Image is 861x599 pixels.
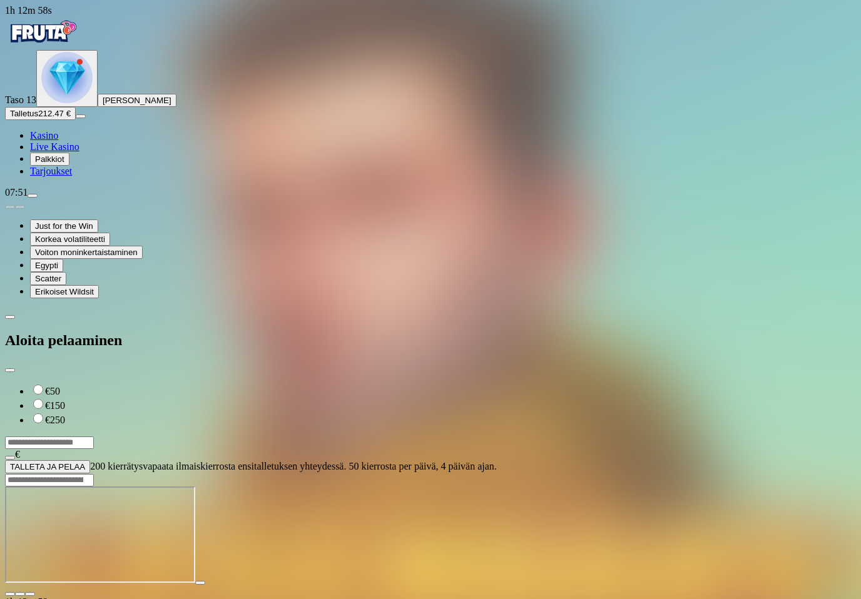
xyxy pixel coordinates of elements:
span: Taso 13 [5,94,36,105]
button: play icon [195,581,205,585]
nav: Primary [5,16,497,177]
button: Korkea volatiliteetti [30,233,110,246]
img: level unlocked [41,52,93,103]
button: Egypti [30,259,63,272]
button: level unlocked [36,50,98,107]
span: Talletus [10,109,38,118]
iframe: Legendary Treasures [5,486,195,583]
button: Scatter [30,272,66,285]
button: chevron-down icon [15,592,25,596]
button: Just for the Win [30,219,98,233]
span: Korkea volatiliteetti [35,234,105,244]
a: Kasino [30,130,58,141]
button: menu [76,114,86,118]
button: menu [28,194,38,198]
span: Egypti [35,261,58,270]
img: Fruta [5,16,80,48]
button: prev slide [5,205,15,209]
a: Fruta [5,39,80,49]
button: Palkkiot [30,153,69,166]
button: close [5,368,15,372]
button: chevron-left icon [5,315,15,319]
span: 07:51 [5,187,28,198]
span: TALLETA JA PELAA [10,462,85,471]
button: [PERSON_NAME] [98,94,176,107]
span: 200 kierrätysvapaata ilmaiskierrosta ensitalletuksen yhteydessä. 50 kierrosta per päivä, 4 päivän... [90,461,497,471]
label: €50 [45,386,60,396]
button: TALLETA JA PELAA [5,460,90,473]
button: Erikoiset Wildsit [30,285,99,298]
button: Voiton moninkertaistaminen [30,246,143,259]
label: €150 [45,400,65,411]
span: Scatter [35,274,61,283]
span: € [15,449,20,460]
a: Tarjoukset [30,166,72,176]
span: [PERSON_NAME] [103,96,171,105]
button: next slide [15,205,25,209]
span: 212.47 € [38,109,71,118]
span: Voiton moninkertaistaminen [35,248,138,257]
span: Erikoiset Wildsit [35,287,94,296]
button: close icon [5,592,15,596]
button: eye icon [5,456,15,460]
nav: Main menu [5,130,497,177]
input: Search [5,474,94,486]
span: user session time [5,5,52,16]
a: Live Kasino [30,141,79,152]
span: Palkkiot [35,154,64,164]
h2: Aloita pelaaminen [5,332,497,349]
label: €250 [45,415,65,425]
button: Talletusplus icon212.47 € [5,107,76,120]
button: fullscreen icon [25,592,35,596]
span: Just for the Win [35,221,93,231]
